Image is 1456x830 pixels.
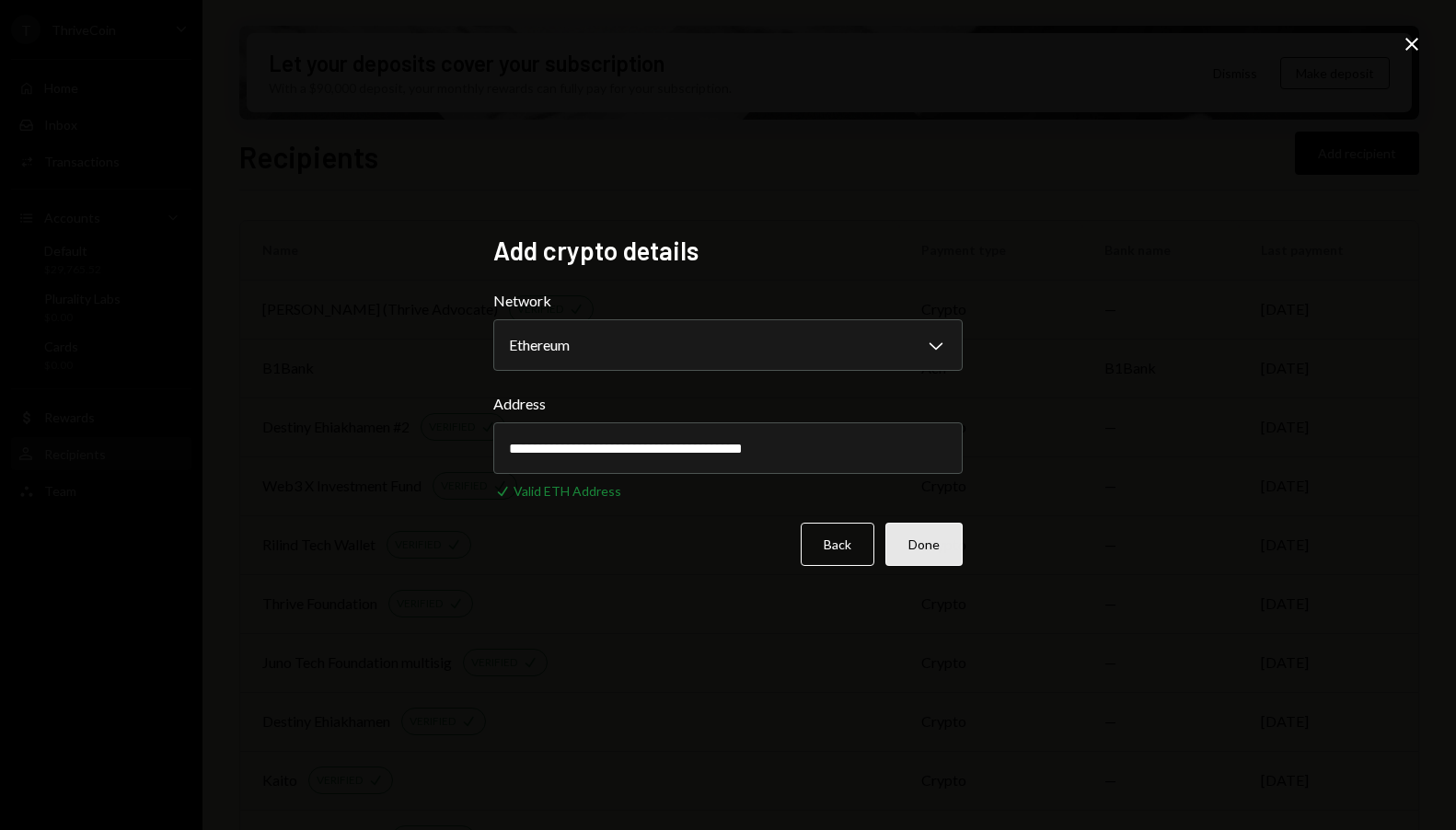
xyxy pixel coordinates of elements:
[801,523,874,566] button: Back
[493,233,963,269] h2: Add crypto details
[885,523,963,566] button: Done
[493,319,963,371] button: Network
[493,290,963,312] label: Network
[514,481,621,501] div: Valid ETH Address
[493,393,963,415] label: Address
